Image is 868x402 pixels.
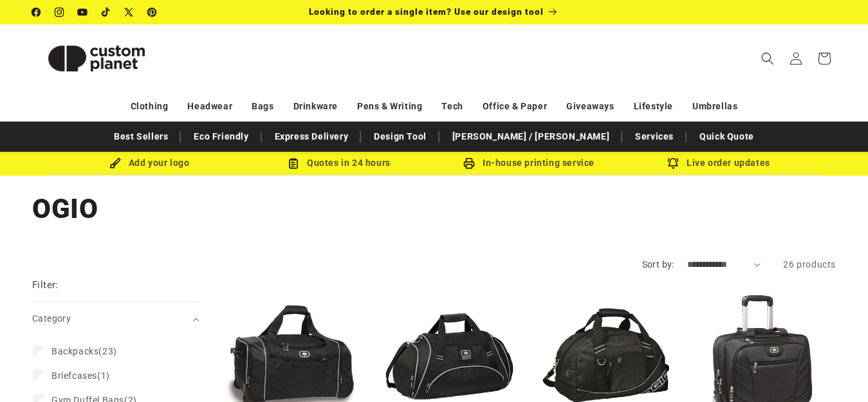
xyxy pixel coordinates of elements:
[187,125,255,148] a: Eco Friendly
[32,302,199,335] summary: Category (0 selected)
[434,155,624,171] div: In-house printing service
[463,158,475,169] img: In-house printing
[51,370,110,381] span: (1)
[309,6,544,17] span: Looking to order a single item? Use our design tool
[51,346,98,356] span: Backpacks
[357,95,422,118] a: Pens & Writing
[753,44,782,73] summary: Search
[629,125,680,148] a: Services
[804,340,868,402] iframe: Chat Widget
[667,158,679,169] img: Order updates
[32,192,836,226] h1: OGIO
[288,158,299,169] img: Order Updates Icon
[55,155,245,171] div: Add your logo
[441,95,463,118] a: Tech
[692,95,737,118] a: Umbrellas
[783,259,836,270] span: 26 products
[109,158,121,169] img: Brush Icon
[293,95,338,118] a: Drinkware
[483,95,547,118] a: Office & Paper
[367,125,433,148] a: Design Tool
[634,95,673,118] a: Lifestyle
[107,125,174,148] a: Best Sellers
[642,259,674,270] label: Sort by:
[32,313,71,324] span: Category
[32,278,59,293] h2: Filter:
[268,125,355,148] a: Express Delivery
[51,345,117,357] span: (23)
[252,95,273,118] a: Bags
[131,95,169,118] a: Clothing
[566,95,614,118] a: Giveaways
[245,155,434,171] div: Quotes in 24 hours
[32,30,161,87] img: Custom Planet
[187,95,232,118] a: Headwear
[693,125,761,148] a: Quick Quote
[28,24,166,92] a: Custom Planet
[51,370,97,381] span: Briefcases
[624,155,814,171] div: Live order updates
[446,125,616,148] a: [PERSON_NAME] / [PERSON_NAME]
